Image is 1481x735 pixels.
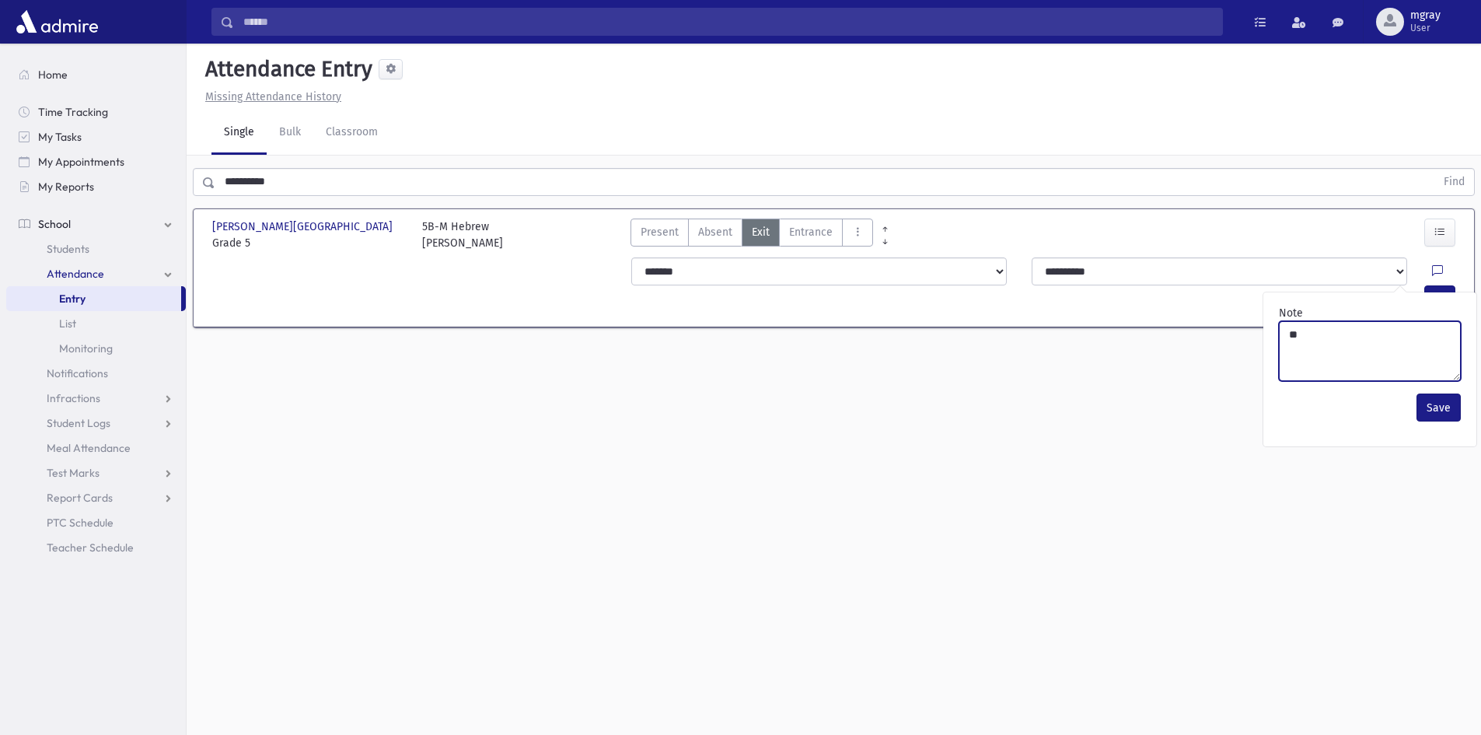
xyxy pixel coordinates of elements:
span: Grade 5 [212,235,407,251]
a: Meal Attendance [6,436,186,460]
span: Meal Attendance [47,441,131,455]
a: Teacher Schedule [6,535,186,560]
a: Monitoring [6,336,186,361]
a: Entry [6,286,181,311]
a: Students [6,236,186,261]
span: Teacher Schedule [47,541,134,555]
a: Test Marks [6,460,186,485]
label: Note [1279,305,1303,321]
span: Report Cards [47,491,113,505]
a: Infractions [6,386,186,411]
span: Exit [752,224,770,240]
span: School [38,217,71,231]
a: Notifications [6,361,186,386]
button: Find [1434,169,1474,195]
a: Single [211,111,267,155]
a: Classroom [313,111,390,155]
span: Test Marks [47,466,100,480]
span: Present [641,224,679,240]
a: My Appointments [6,149,186,174]
h5: Attendance Entry [199,56,372,82]
span: Monitoring [59,341,113,355]
a: PTC Schedule [6,510,186,535]
a: Time Tracking [6,100,186,124]
a: School [6,212,186,236]
button: Save [1416,394,1461,422]
span: Home [38,68,68,82]
span: List [59,317,76,331]
a: Student Logs [6,411,186,436]
a: My Tasks [6,124,186,149]
a: List [6,311,186,336]
span: My Appointments [38,155,124,169]
div: 5B-M Hebrew [PERSON_NAME] [422,219,503,251]
div: AttTypes [630,219,873,251]
span: Entrance [789,224,833,240]
span: My Reports [38,180,94,194]
a: Missing Attendance History [199,90,341,103]
u: Missing Attendance History [205,90,341,103]
span: Students [47,242,89,256]
span: Student Logs [47,416,110,430]
span: Absent [698,224,732,240]
span: [PERSON_NAME][GEOGRAPHIC_DATA] [212,219,396,235]
a: My Reports [6,174,186,199]
span: Infractions [47,391,100,405]
span: PTC Schedule [47,516,114,530]
input: Search [234,8,1222,36]
span: User [1410,22,1441,34]
span: My Tasks [38,130,82,144]
a: Bulk [267,111,313,155]
span: Entry [59,292,86,306]
span: Time Tracking [38,105,108,119]
span: Notifications [47,366,108,380]
a: Home [6,62,186,87]
a: Attendance [6,261,186,286]
span: Attendance [47,267,104,281]
img: AdmirePro [12,6,102,37]
span: mgray [1410,9,1441,22]
a: Report Cards [6,485,186,510]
